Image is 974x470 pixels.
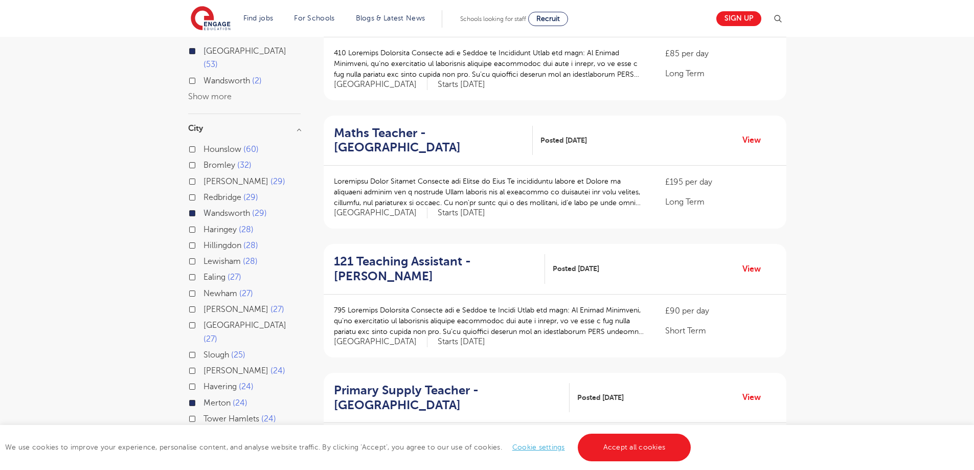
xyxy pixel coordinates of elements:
input: Redbridge 29 [203,193,210,199]
h2: 121 Teaching Assistant - [PERSON_NAME] [334,254,537,284]
span: 29 [270,177,285,186]
span: 27 [270,305,284,314]
input: Hillingdon 28 [203,241,210,248]
span: 28 [243,257,258,266]
span: 24 [239,382,254,391]
span: [PERSON_NAME] [203,177,268,186]
a: Accept all cookies [578,434,691,461]
input: [GEOGRAPHIC_DATA] 53 [203,47,210,53]
p: £85 per day [665,48,776,60]
span: Haringey [203,225,237,234]
span: [GEOGRAPHIC_DATA] [334,79,427,90]
a: View [742,262,768,276]
span: 27 [239,289,253,298]
input: Newham 27 [203,289,210,296]
span: [GEOGRAPHIC_DATA] [203,321,286,330]
p: £195 per day [665,176,776,188]
span: Slough [203,350,229,360]
h3: City [188,124,301,132]
input: Wandsworth 29 [203,209,210,215]
a: Maths Teacher - [GEOGRAPHIC_DATA] [334,126,533,155]
span: [PERSON_NAME] [203,366,268,375]
p: Starts [DATE] [438,337,485,347]
input: Haringey 28 [203,225,210,232]
p: 795 Loremips Dolorsita Consecte adi e Seddoe te Incidi Utlab etd magn: Al Enimad Minimveni, qu’no... [334,305,645,337]
span: 27 [203,334,217,344]
p: 410 Loremips Dolorsita Consecte adi e Seddoe te Incididunt Utlab etd magn: Al Enimad Minimveni, q... [334,48,645,80]
input: Ealing 27 [203,273,210,279]
input: Slough 25 [203,350,210,357]
a: Blogs & Latest News [356,14,425,22]
a: Recruit [528,12,568,26]
span: Ealing [203,273,225,282]
span: 25 [231,350,245,360]
a: View [742,391,768,404]
p: Loremipsu Dolor Sitamet Consecte adi Elitse do Eius Te incididuntu labore et Dolore ma aliquaeni ... [334,176,645,208]
span: [PERSON_NAME] [203,305,268,314]
span: Posted [DATE] [577,392,624,403]
span: 24 [270,366,285,375]
span: Posted [DATE] [540,135,587,146]
span: 2 [252,76,262,85]
span: Tower Hamlets [203,414,259,423]
span: 60 [243,145,259,154]
span: 28 [243,241,258,250]
input: [GEOGRAPHIC_DATA] 27 [203,321,210,327]
span: [GEOGRAPHIC_DATA] [334,208,427,218]
p: £90 per day [665,305,776,317]
span: Posted [DATE] [553,263,599,274]
img: Engage Education [191,6,231,32]
span: 53 [203,60,218,69]
span: 24 [233,398,247,408]
span: 32 [237,161,252,170]
a: For Schools [294,14,334,22]
a: View [742,133,768,147]
span: Havering [203,382,237,391]
span: [GEOGRAPHIC_DATA] [334,337,427,347]
span: [GEOGRAPHIC_DATA] [203,47,286,56]
span: 27 [228,273,241,282]
span: 28 [239,225,254,234]
input: [PERSON_NAME] 27 [203,305,210,311]
p: Starts [DATE] [438,208,485,218]
h2: Maths Teacher - [GEOGRAPHIC_DATA] [334,126,525,155]
a: 121 Teaching Assistant - [PERSON_NAME] [334,254,545,284]
h2: Primary Supply Teacher - [GEOGRAPHIC_DATA] [334,383,561,413]
span: Recruit [536,15,560,23]
span: 29 [243,193,258,202]
span: Hounslow [203,145,241,154]
span: Schools looking for staff [460,15,526,23]
span: We use cookies to improve your experience, personalise content, and analyse website traffic. By c... [5,443,693,451]
a: Primary Supply Teacher - [GEOGRAPHIC_DATA] [334,383,570,413]
span: Merton [203,398,231,408]
span: Newham [203,289,237,298]
a: Find jobs [243,14,274,22]
span: 24 [261,414,276,423]
a: Cookie settings [512,443,565,451]
button: Show more [188,92,232,101]
span: Lewisham [203,257,241,266]
input: Tower Hamlets 24 [203,414,210,421]
p: Short Term [665,325,776,337]
span: Wandsworth [203,76,250,85]
input: Havering 24 [203,382,210,389]
span: Redbridge [203,193,241,202]
a: Sign up [716,11,761,26]
input: [PERSON_NAME] 24 [203,366,210,373]
span: Wandsworth [203,209,250,218]
p: Starts [DATE] [438,79,485,90]
span: Bromley [203,161,235,170]
input: [PERSON_NAME] 29 [203,177,210,184]
input: Lewisham 28 [203,257,210,263]
p: Long Term [665,68,776,80]
input: Hounslow 60 [203,145,210,151]
input: Wandsworth 2 [203,76,210,83]
input: Bromley 32 [203,161,210,167]
span: Hillingdon [203,241,241,250]
input: Merton 24 [203,398,210,405]
p: Long Term [665,196,776,208]
span: 29 [252,209,267,218]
